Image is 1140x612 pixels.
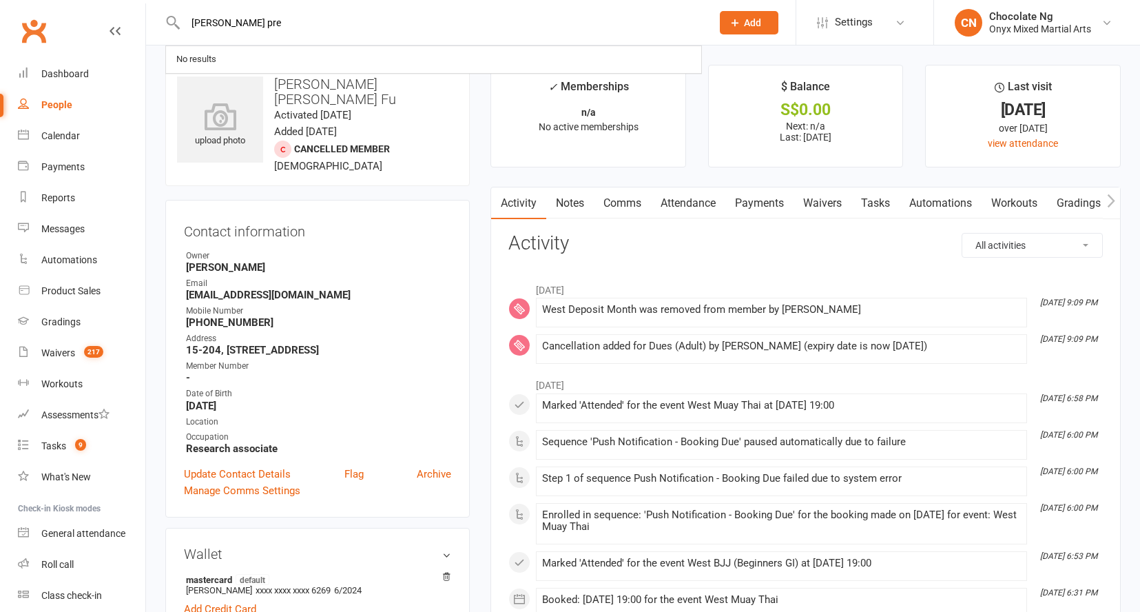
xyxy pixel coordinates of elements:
[274,125,337,138] time: Added [DATE]
[721,103,891,117] div: S$0.00
[184,482,300,499] a: Manage Comms Settings
[18,580,145,611] a: Class kiosk mode
[542,436,1021,448] div: Sequence 'Push Notification - Booking Due' paused automatically due to failure
[491,187,546,219] a: Activity
[84,346,103,358] span: 217
[508,233,1103,254] h3: Activity
[172,50,220,70] div: No results
[18,90,145,121] a: People
[995,78,1052,103] div: Last visit
[1040,588,1097,598] i: [DATE] 6:31 PM
[1040,334,1097,344] i: [DATE] 9:09 PM
[720,11,778,34] button: Add
[18,183,145,214] a: Reports
[721,121,891,143] p: Next: n/a Last: [DATE]
[186,371,451,384] strong: -
[851,187,900,219] a: Tasks
[18,549,145,580] a: Roll call
[539,121,639,132] span: No active memberships
[18,338,145,369] a: Waivers 217
[41,192,75,203] div: Reports
[41,471,91,482] div: What's New
[1040,298,1097,307] i: [DATE] 9:09 PM
[548,78,629,103] div: Memberships
[41,161,85,172] div: Payments
[184,466,291,482] a: Update Contact Details
[781,78,830,103] div: $ Balance
[41,99,72,110] div: People
[542,594,1021,606] div: Booked: [DATE] 19:00 for the event West Muay Thai
[938,103,1108,117] div: [DATE]
[41,285,101,296] div: Product Sales
[334,585,362,595] span: 6/2024
[417,466,451,482] a: Archive
[989,23,1091,35] div: Onyx Mixed Martial Arts
[41,440,66,451] div: Tasks
[41,347,75,358] div: Waivers
[184,572,451,598] li: [PERSON_NAME]
[18,276,145,307] a: Product Sales
[186,332,451,345] div: Address
[651,187,725,219] a: Attendance
[542,558,1021,569] div: Marked 'Attended' for the event West BJJ (Beginners GI) at [DATE] 19:00
[41,68,89,79] div: Dashboard
[18,214,145,245] a: Messages
[184,218,451,239] h3: Contact information
[1040,430,1097,440] i: [DATE] 6:00 PM
[835,7,873,38] span: Settings
[186,431,451,444] div: Occupation
[1040,467,1097,476] i: [DATE] 6:00 PM
[177,103,263,148] div: upload photo
[900,187,982,219] a: Automations
[508,371,1103,393] li: [DATE]
[1040,394,1097,403] i: [DATE] 6:58 PM
[186,277,451,290] div: Email
[725,187,794,219] a: Payments
[982,187,1047,219] a: Workouts
[41,316,81,327] div: Gradings
[542,340,1021,352] div: Cancellation added for Dues (Adult) by [PERSON_NAME] (expiry date is now [DATE])
[177,76,458,107] h3: [PERSON_NAME] [PERSON_NAME] Fu
[1040,551,1097,561] i: [DATE] 6:53 PM
[41,409,110,420] div: Assessments
[542,509,1021,533] div: Enrolled in sequence: 'Push Notification - Booking Due' for the booking made on [DATE] for event:...
[955,9,982,37] div: CN
[17,14,51,48] a: Clubworx
[41,528,125,539] div: General attendance
[18,462,145,493] a: What's New
[236,574,269,585] span: default
[18,431,145,462] a: Tasks 9
[184,547,451,562] h3: Wallet
[186,574,444,585] strong: mastercard
[344,466,364,482] a: Flag
[186,387,451,400] div: Date of Birth
[41,378,83,389] div: Workouts
[508,276,1103,298] li: [DATE]
[274,109,351,121] time: Activated [DATE]
[18,369,145,400] a: Workouts
[989,10,1091,23] div: Chocolate Ng
[744,17,761,28] span: Add
[18,400,145,431] a: Assessments
[18,152,145,183] a: Payments
[256,585,331,595] span: xxxx xxxx xxxx 6269
[274,160,382,172] span: [DEMOGRAPHIC_DATA]
[181,13,702,32] input: Search...
[581,107,596,118] strong: n/a
[542,304,1021,316] div: West Deposit Month was removed from member by [PERSON_NAME]
[18,245,145,276] a: Automations
[186,261,451,274] strong: [PERSON_NAME]
[186,442,451,455] strong: Research associate
[542,473,1021,484] div: Step 1 of sequence Push Notification - Booking Due failed due to system error
[938,121,1108,136] div: over [DATE]
[186,316,451,329] strong: [PHONE_NUMBER]
[41,590,102,601] div: Class check-in
[18,121,145,152] a: Calendar
[186,400,451,412] strong: [DATE]
[186,344,451,356] strong: 15-204, [STREET_ADDRESS]
[18,307,145,338] a: Gradings
[794,187,851,219] a: Waivers
[75,439,86,451] span: 9
[41,223,85,234] div: Messages
[186,249,451,263] div: Owner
